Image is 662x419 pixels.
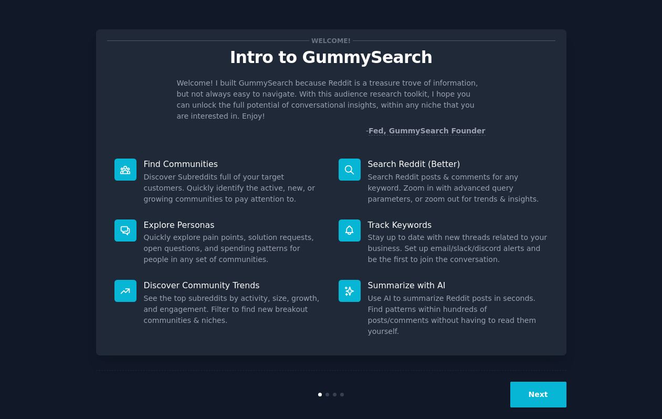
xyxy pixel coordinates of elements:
[369,127,486,135] a: Fed, GummySearch Founder
[107,48,555,67] p: Intro to GummySearch
[368,219,548,231] p: Track Keywords
[144,293,324,326] dd: See the top subreddits by activity, size, growth, and engagement. Filter to find new breakout com...
[368,172,548,205] dd: Search Reddit posts & comments for any keyword. Zoom in with advanced query parameters, or zoom o...
[366,125,486,137] div: -
[144,159,324,170] p: Find Communities
[368,232,548,265] dd: Stay up to date with new threads related to your business. Set up email/slack/discord alerts and ...
[510,382,566,407] button: Next
[144,232,324,265] dd: Quickly explore pain points, solution requests, open questions, and spending patterns for people ...
[144,280,324,291] p: Discover Community Trends
[144,219,324,231] p: Explore Personas
[368,293,548,337] dd: Use AI to summarize Reddit posts in seconds. Find patterns within hundreds of posts/comments with...
[309,35,352,46] span: Welcome!
[177,78,486,122] p: Welcome! I built GummySearch because Reddit is a treasure trove of information, but not always ea...
[368,159,548,170] p: Search Reddit (Better)
[144,172,324,205] dd: Discover Subreddits full of your target customers. Quickly identify the active, new, or growing c...
[368,280,548,291] p: Summarize with AI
